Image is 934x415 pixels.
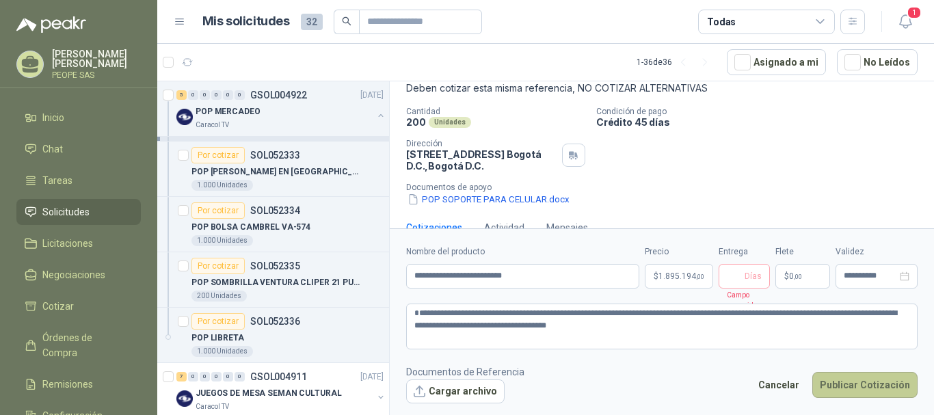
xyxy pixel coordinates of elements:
[596,116,929,128] p: Crédito 45 días
[637,51,716,73] div: 1 - 36 de 36
[42,142,63,157] span: Chat
[16,136,141,162] a: Chat
[406,81,918,96] p: Deben cotizar esta misma referencia, NO COTIZAR ALTERNATIVAS
[250,150,300,160] p: SOL052333
[176,87,386,131] a: 5 0 0 0 0 0 GSOL004922[DATE] Company LogoPOP MERCADEOCaracol TV
[16,168,141,193] a: Tareas
[188,372,198,381] div: 0
[191,165,362,178] p: POP [PERSON_NAME] EN [GEOGRAPHIC_DATA]
[42,173,72,188] span: Tareas
[727,49,826,75] button: Asignado a mi
[235,372,245,381] div: 0
[406,148,557,172] p: [STREET_ADDRESS] Bogotá D.C. , Bogotá D.C.
[211,372,222,381] div: 0
[42,267,105,282] span: Negociaciones
[16,293,141,319] a: Cotizar
[907,6,922,19] span: 1
[301,14,323,30] span: 32
[250,90,307,100] p: GSOL004922
[16,199,141,225] a: Solicitudes
[250,317,300,326] p: SOL052336
[196,401,229,412] p: Caracol TV
[202,12,290,31] h1: Mis solicitudes
[196,387,342,400] p: JUEGOS DE MESA SEMAN CULTURAL
[191,221,310,234] p: POP BOLSA CAMBREL VA-574
[157,142,389,197] a: Por cotizarSOL052333POP [PERSON_NAME] EN [GEOGRAPHIC_DATA]1.000 Unidades
[406,116,426,128] p: 200
[191,332,244,345] p: POP LIBRETA
[893,10,918,34] button: 1
[191,147,245,163] div: Por cotizar
[16,16,86,33] img: Logo peakr
[191,258,245,274] div: Por cotizar
[191,235,253,246] div: 1.000 Unidades
[645,264,713,289] p: $1.895.194,00
[812,372,918,398] button: Publicar Cotización
[406,379,505,404] button: Cargar archivo
[191,346,253,357] div: 1.000 Unidades
[546,220,588,235] div: Mensajes
[42,236,93,251] span: Licitaciones
[196,105,261,118] p: POP MERCADEO
[250,261,300,271] p: SOL052335
[42,377,93,392] span: Remisiones
[596,107,929,116] p: Condición de pago
[176,90,187,100] div: 5
[250,372,307,381] p: GSOL004911
[784,272,789,280] span: $
[176,109,193,125] img: Company Logo
[406,245,639,258] label: Nombre del producto
[406,183,929,192] p: Documentos de apoyo
[794,273,802,280] span: ,00
[52,71,141,79] p: PEOPE SAS
[188,90,198,100] div: 0
[342,16,351,26] span: search
[789,272,802,280] span: 0
[837,49,918,75] button: No Leídos
[250,206,300,215] p: SOL052334
[658,272,704,280] span: 1.895.194
[223,90,233,100] div: 0
[406,107,585,116] p: Cantidad
[157,197,389,252] a: Por cotizarSOL052334POP BOLSA CAMBREL VA-5741.000 Unidades
[775,264,830,289] p: $ 0,00
[429,117,471,128] div: Unidades
[196,120,229,131] p: Caracol TV
[42,204,90,219] span: Solicitudes
[200,372,210,381] div: 0
[235,90,245,100] div: 0
[16,262,141,288] a: Negociaciones
[696,273,704,280] span: ,00
[406,364,524,379] p: Documentos de Referencia
[360,89,384,102] p: [DATE]
[745,265,762,288] span: Días
[176,369,386,412] a: 7 0 0 0 0 0 GSOL004911[DATE] Company LogoJUEGOS DE MESA SEMAN CULTURALCaracol TV
[360,371,384,384] p: [DATE]
[406,139,557,148] p: Dirección
[157,308,389,363] a: Por cotizarSOL052336POP LIBRETA1.000 Unidades
[751,372,807,398] button: Cancelar
[191,180,253,191] div: 1.000 Unidades
[484,220,524,235] div: Actividad
[42,110,64,125] span: Inicio
[406,220,462,235] div: Cotizaciones
[176,372,187,381] div: 7
[191,276,362,289] p: POP SOMBRILLA VENTURA CLIPER 21 PULG
[775,245,830,258] label: Flete
[16,325,141,366] a: Órdenes de Compra
[707,14,736,29] div: Todas
[200,90,210,100] div: 0
[176,390,193,407] img: Company Logo
[42,330,128,360] span: Órdenes de Compra
[52,49,141,68] p: [PERSON_NAME] [PERSON_NAME]
[719,289,770,311] p: Campo requerido
[16,230,141,256] a: Licitaciones
[406,192,571,206] button: POP SOPORTE PARA CELULAR.docx
[211,90,222,100] div: 0
[719,245,770,258] label: Entrega
[191,291,247,302] div: 200 Unidades
[223,372,233,381] div: 0
[191,202,245,219] div: Por cotizar
[836,245,918,258] label: Validez
[16,371,141,397] a: Remisiones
